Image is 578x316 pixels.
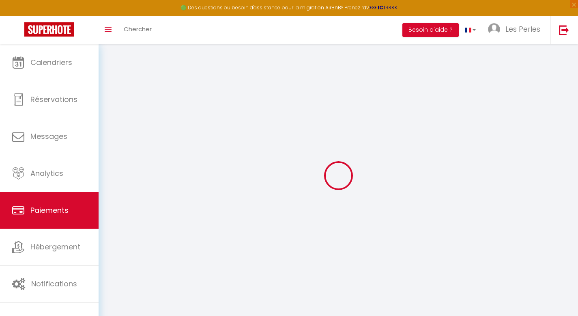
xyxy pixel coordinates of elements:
[488,23,500,35] img: ...
[124,25,152,33] span: Chercher
[30,94,77,104] span: Réservations
[30,131,67,141] span: Messages
[482,16,550,44] a: ... Les Perles
[369,4,398,11] a: >>> ICI <<<<
[24,22,74,37] img: Super Booking
[559,25,569,35] img: logout
[118,16,158,44] a: Chercher
[30,205,69,215] span: Paiements
[31,279,77,289] span: Notifications
[30,57,72,67] span: Calendriers
[30,242,80,252] span: Hébergement
[30,168,63,178] span: Analytics
[505,24,540,34] span: Les Perles
[402,23,459,37] button: Besoin d'aide ?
